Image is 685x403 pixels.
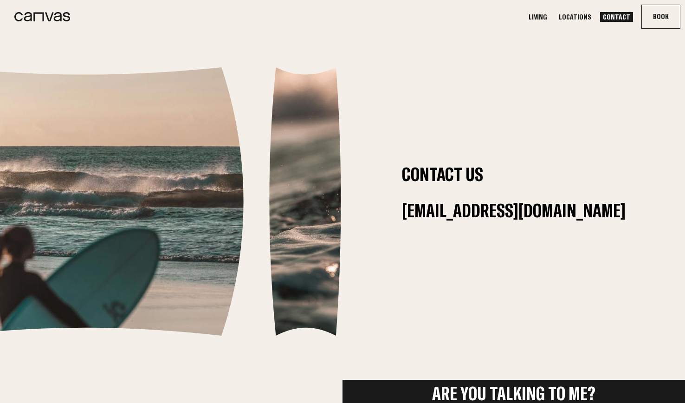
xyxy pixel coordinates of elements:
h2: Are you talking to me? [342,384,685,402]
img: f51425e637488006e53d063710fa9d9f44a46166-400x1200.jpg [269,67,342,336]
a: Living [526,12,550,22]
a: Locations [556,12,594,22]
a: [EMAIL_ADDRESS][DOMAIN_NAME] [402,201,626,219]
h1: Contact Us [402,165,626,183]
button: Book [642,5,680,28]
button: Are you talking to me? [342,380,685,402]
a: Contact [600,12,633,22]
